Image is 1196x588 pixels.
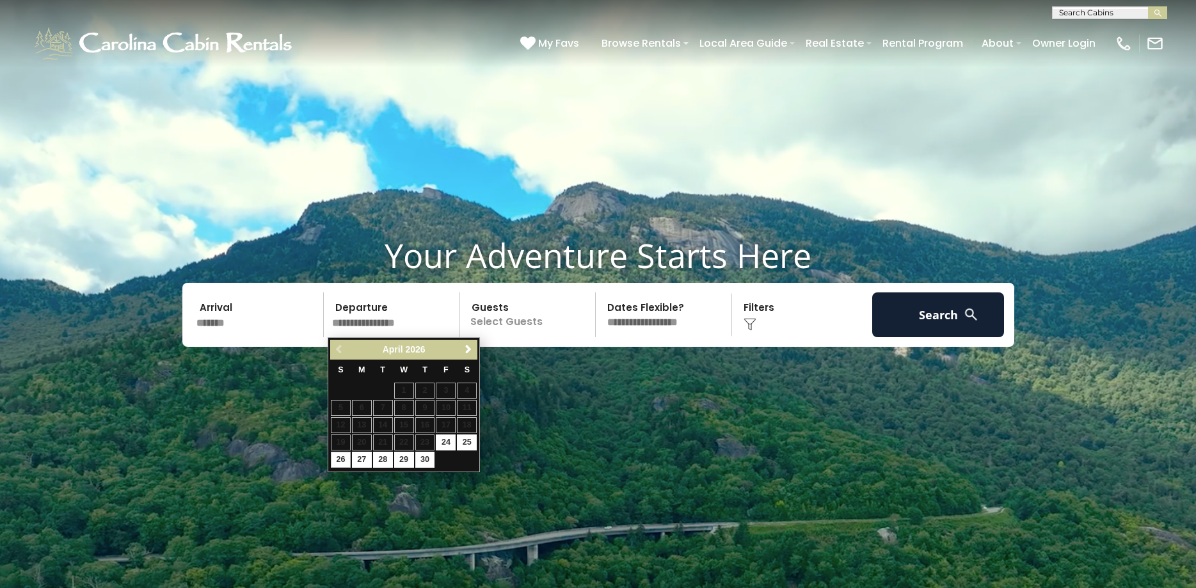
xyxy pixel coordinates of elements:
a: About [975,32,1020,54]
a: Local Area Guide [693,32,793,54]
img: search-regular-white.png [963,306,979,322]
span: 2026 [405,344,425,354]
span: Thursday [422,365,427,374]
p: Select Guests [464,292,596,337]
span: Tuesday [380,365,385,374]
span: Friday [443,365,449,374]
a: 25 [457,434,477,450]
a: Real Estate [799,32,870,54]
a: My Favs [520,35,582,52]
a: 30 [415,452,435,468]
img: filter--v1.png [744,318,756,331]
button: Search [872,292,1005,337]
span: Next [463,344,474,354]
span: My Favs [538,35,579,51]
a: Next [460,342,476,358]
img: White-1-1-2.png [32,24,298,63]
span: Monday [358,365,365,374]
span: Saturday [465,365,470,374]
a: 27 [352,452,372,468]
a: 24 [436,434,456,450]
a: 26 [331,452,351,468]
img: mail-regular-white.png [1146,35,1164,52]
a: 29 [394,452,414,468]
a: Browse Rentals [595,32,687,54]
img: phone-regular-white.png [1115,35,1133,52]
span: April [383,344,403,354]
span: Sunday [338,365,343,374]
a: 28 [373,452,393,468]
a: Owner Login [1026,32,1102,54]
span: Wednesday [400,365,408,374]
a: Rental Program [876,32,969,54]
h1: Your Adventure Starts Here [10,235,1186,275]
